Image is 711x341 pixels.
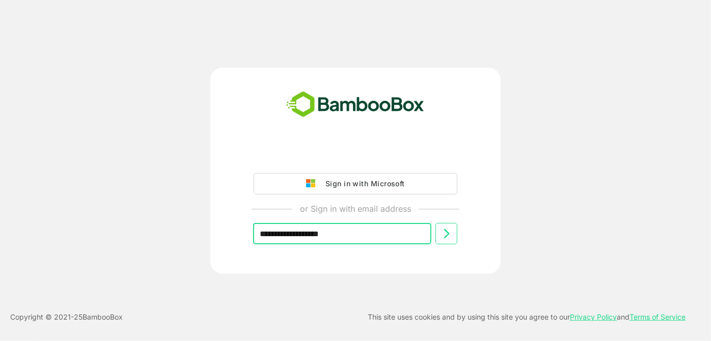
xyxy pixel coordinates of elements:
[300,203,411,215] p: or Sign in with email address
[368,311,686,323] p: This site uses cookies and by using this site you agree to our and
[10,311,123,323] p: Copyright © 2021- 25 BambooBox
[570,312,617,321] a: Privacy Policy
[249,145,462,167] iframe: Sign in with Google Button
[254,173,457,194] button: Sign in with Microsoft
[306,179,320,188] img: google
[281,88,430,122] img: bamboobox
[630,312,686,321] a: Terms of Service
[320,177,405,190] div: Sign in with Microsoft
